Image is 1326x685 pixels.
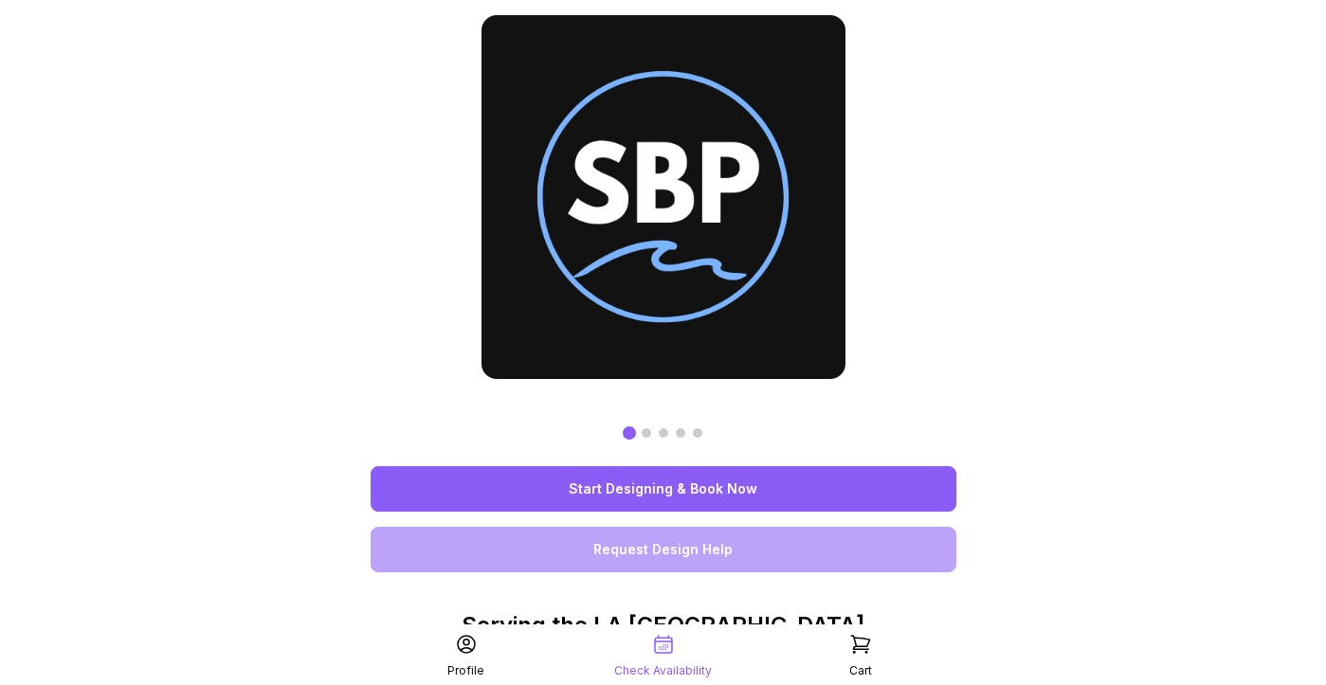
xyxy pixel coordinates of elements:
div: Cart [849,663,872,678]
p: Serving the LA [GEOGRAPHIC_DATA] [371,610,956,640]
div: Check Availability [614,663,712,678]
div: Profile [447,663,484,678]
a: Start Designing & Book Now [371,466,956,512]
a: Request Design Help [371,527,956,572]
